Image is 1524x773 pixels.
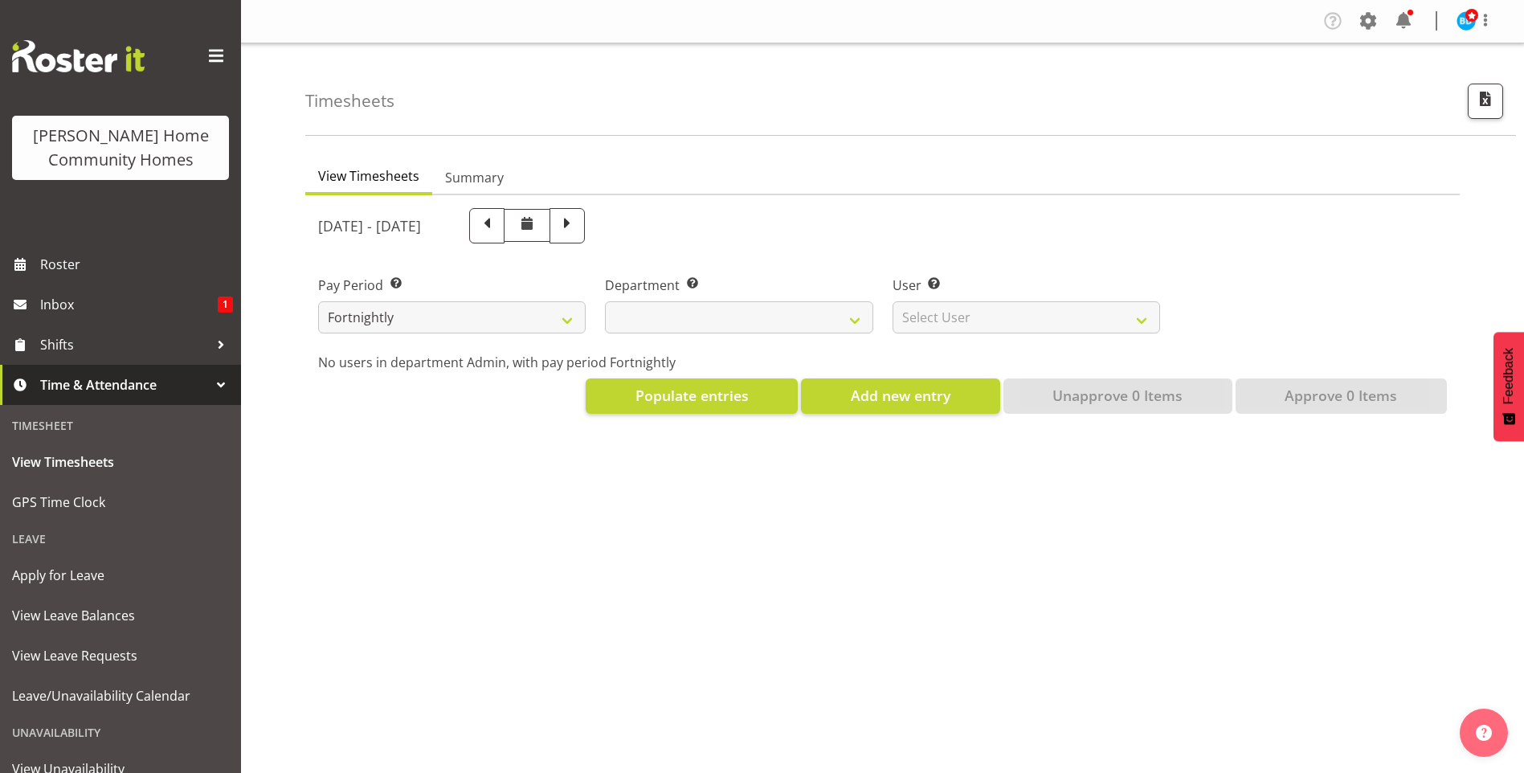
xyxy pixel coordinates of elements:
button: Populate entries [586,378,798,414]
a: View Timesheets [4,442,237,482]
label: Department [605,276,872,295]
span: Shifts [40,333,209,357]
button: Unapprove 0 Items [1003,378,1232,414]
span: Add new entry [851,385,950,406]
span: GPS Time Clock [12,490,229,514]
span: Time & Attendance [40,373,209,397]
span: View Leave Requests [12,644,229,668]
div: Leave [4,522,237,555]
span: Inbox [40,292,218,317]
label: User [893,276,1160,295]
span: Approve 0 Items [1285,385,1397,406]
button: Export CSV [1468,84,1503,119]
span: Feedback [1502,348,1516,404]
span: Populate entries [635,385,749,406]
span: Summary [445,168,504,187]
div: [PERSON_NAME] Home Community Homes [28,124,213,172]
p: No users in department Admin, with pay period Fortnightly [318,353,1447,372]
span: Apply for Leave [12,563,229,587]
a: Leave/Unavailability Calendar [4,676,237,716]
button: Approve 0 Items [1236,378,1447,414]
a: Apply for Leave [4,555,237,595]
span: View Leave Balances [12,603,229,628]
span: Unapprove 0 Items [1052,385,1183,406]
span: 1 [218,297,233,313]
div: Unavailability [4,716,237,749]
a: GPS Time Clock [4,482,237,522]
span: Roster [40,252,233,276]
button: Feedback - Show survey [1493,332,1524,441]
button: Add new entry [801,378,999,414]
span: Leave/Unavailability Calendar [12,684,229,708]
span: View Timesheets [12,450,229,474]
img: barbara-dunlop8515.jpg [1457,11,1476,31]
h4: Timesheets [305,92,394,110]
a: View Leave Balances [4,595,237,636]
div: Timesheet [4,409,237,442]
img: help-xxl-2.png [1476,725,1492,741]
a: View Leave Requests [4,636,237,676]
span: View Timesheets [318,166,419,186]
label: Pay Period [318,276,586,295]
img: Rosterit website logo [12,40,145,72]
h5: [DATE] - [DATE] [318,217,421,235]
